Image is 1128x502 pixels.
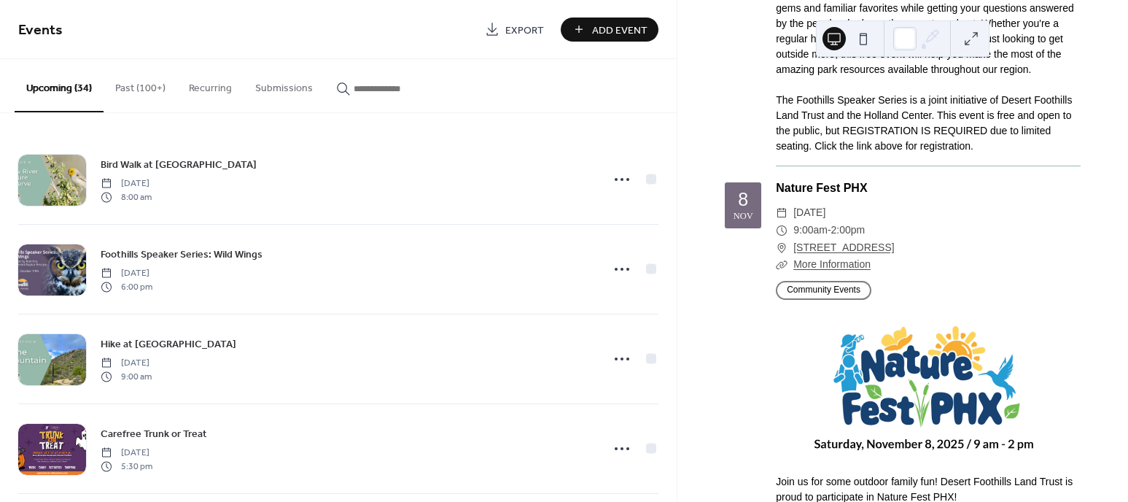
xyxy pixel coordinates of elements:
[101,177,152,190] span: [DATE]
[101,267,152,280] span: [DATE]
[101,280,152,293] span: 6:00 pm
[101,247,262,263] span: Foothills Speaker Series: Wild Wings
[793,222,828,239] span: 9:00am
[831,222,866,239] span: 2:00pm
[474,18,555,42] a: Export
[101,357,152,370] span: [DATE]
[828,222,831,239] span: -
[104,59,177,111] button: Past (100+)
[776,239,787,257] div: ​
[15,59,104,112] button: Upcoming (34)
[101,246,262,263] a: Foothills Speaker Series: Wild Wings
[776,222,787,239] div: ​
[738,190,748,209] div: 8
[776,182,867,194] a: Nature Fest PHX
[101,158,257,173] span: Bird Walk at [GEOGRAPHIC_DATA]
[793,239,894,257] a: [STREET_ADDRESS]
[793,204,825,222] span: [DATE]
[101,336,236,352] a: Hike at [GEOGRAPHIC_DATA]
[505,23,544,38] span: Export
[101,425,207,442] a: Carefree Trunk or Treat
[776,204,787,222] div: ​
[592,23,647,38] span: Add Event
[101,337,236,352] span: Hike at [GEOGRAPHIC_DATA]
[177,59,244,111] button: Recurring
[244,59,324,111] button: Submissions
[561,18,658,42] button: Add Event
[793,258,871,270] a: More Information
[101,460,152,473] span: 5:30 pm
[101,427,207,442] span: Carefree Trunk or Treat
[101,156,257,173] a: Bird Walk at [GEOGRAPHIC_DATA]
[101,447,152,460] span: [DATE]
[776,256,787,274] div: ​
[101,370,152,383] span: 9:00 am
[734,212,753,221] div: Nov
[18,16,63,45] span: Events
[101,190,152,204] span: 8:00 am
